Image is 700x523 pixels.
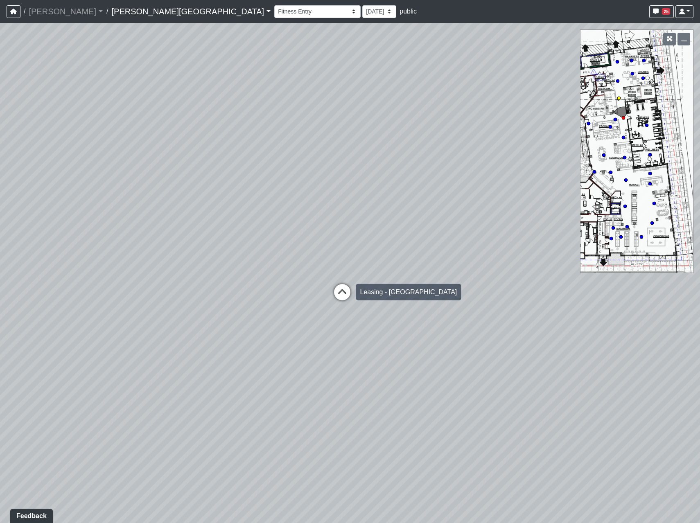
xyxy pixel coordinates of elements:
button: 25 [649,5,674,18]
span: public [400,8,417,15]
span: / [20,3,29,20]
span: / [103,3,111,20]
a: [PERSON_NAME][GEOGRAPHIC_DATA] [111,3,271,20]
div: Leasing - [GEOGRAPHIC_DATA] [356,284,461,300]
iframe: Ybug feedback widget [6,507,54,523]
a: [PERSON_NAME] [29,3,103,20]
span: 25 [662,8,670,15]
